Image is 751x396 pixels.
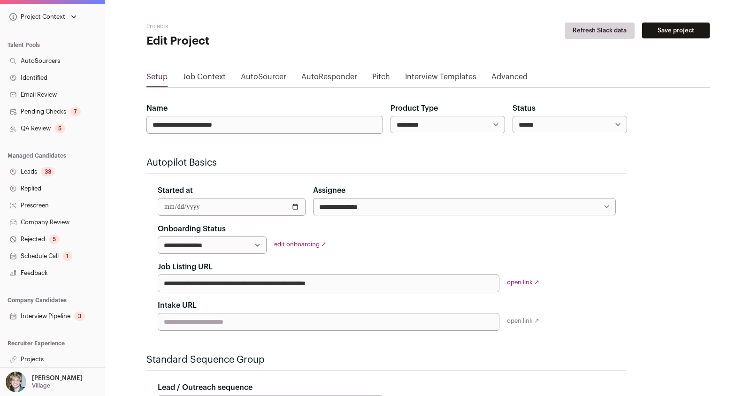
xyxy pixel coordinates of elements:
[6,372,26,392] img: 6494470-medium_jpg
[49,235,60,244] div: 5
[8,10,78,23] button: Open dropdown
[301,71,357,86] a: AutoResponder
[146,156,627,169] h2: Autopilot Basics
[146,23,334,30] h2: Projects
[41,167,55,176] div: 33
[183,71,226,86] a: Job Context
[4,372,84,392] button: Open dropdown
[70,107,81,116] div: 7
[405,71,476,86] a: Interview Templates
[507,279,539,285] a: open link ↗
[565,23,635,38] button: Refresh Slack data
[158,223,226,235] label: Onboarding Status
[146,103,168,114] label: Name
[372,71,390,86] a: Pitch
[158,261,213,273] label: Job Listing URL
[74,312,85,321] div: 3
[491,71,528,86] a: Advanced
[62,251,72,261] div: 1
[32,382,50,389] p: Village
[274,241,326,247] a: edit onboarding ↗
[313,185,345,196] label: Assignee
[158,300,197,311] label: Intake URL
[8,13,65,21] div: Project Context
[146,71,168,86] a: Setup
[642,23,710,38] button: Save project
[158,382,253,393] label: Lead / Outreach sequence
[32,374,83,382] p: [PERSON_NAME]
[146,34,334,49] h1: Edit Project
[158,185,193,196] label: Started at
[146,353,627,366] h2: Standard Sequence Group
[513,103,536,114] label: Status
[54,124,65,133] div: 5
[241,71,286,86] a: AutoSourcer
[391,103,438,114] label: Product Type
